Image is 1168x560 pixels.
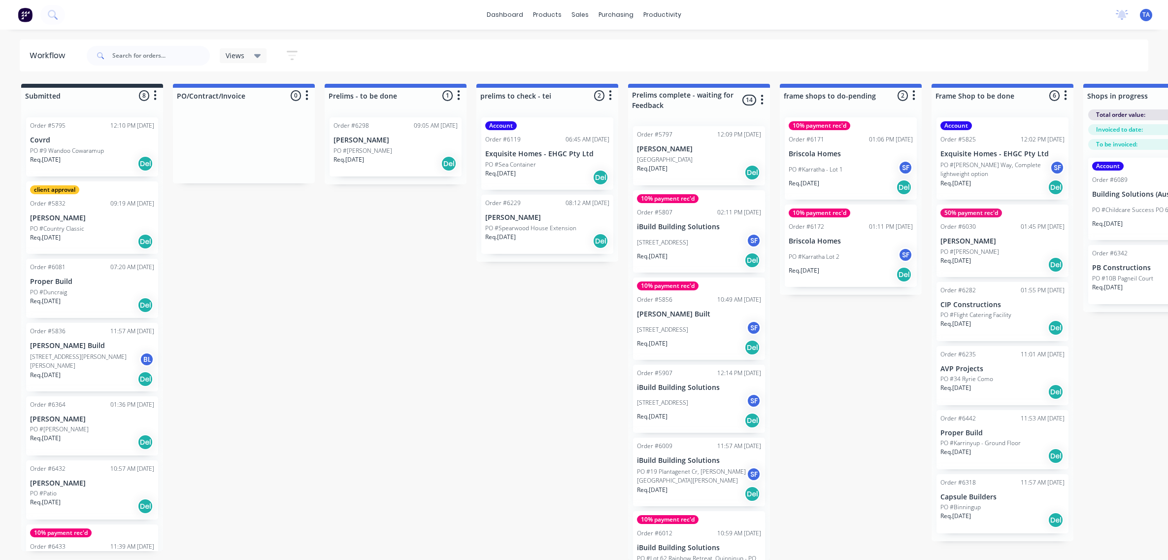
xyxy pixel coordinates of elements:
div: Order #5832 [30,199,66,208]
div: 11:39 AM [DATE] [110,542,154,551]
div: 10% payment rec'dOrder #617201:11 PM [DATE]Briscola HomesPO #Karratha Lot 2SFReq.[DATE]Del [785,205,917,287]
div: 12:09 PM [DATE] [717,130,761,139]
p: Req. [DATE] [940,512,971,521]
p: Req. [DATE] [334,155,364,164]
p: PO #Binningup [940,503,981,512]
div: Del [1048,448,1064,464]
p: Req. [DATE] [30,371,61,380]
p: PO #19 Plantagenet Cr, [PERSON_NAME][GEOGRAPHIC_DATA][PERSON_NAME] [637,467,746,485]
p: Proper Build [940,429,1065,437]
div: Order #631811:57 AM [DATE]Capsule BuildersPO #BinningupReq.[DATE]Del [936,474,1068,533]
div: Order #6012 [637,529,672,538]
div: Del [1048,320,1064,336]
div: Order #5795 [30,121,66,130]
div: Order #583611:57 AM [DATE][PERSON_NAME] Build[STREET_ADDRESS][PERSON_NAME][PERSON_NAME]BLReq.[DAT... [26,323,158,391]
p: Req. [DATE] [940,179,971,188]
p: Req. [DATE] [940,256,971,265]
div: Order #623511:01 AM [DATE]AVP ProjectsPO #34 Ryrie ComoReq.[DATE]Del [936,346,1068,405]
div: Order #5856 [637,295,672,304]
div: 01:11 PM [DATE] [869,222,913,231]
div: Del [137,297,153,313]
div: 10% payment rec'd [637,194,699,203]
div: 50% payment rec'd [940,209,1002,217]
div: 08:12 AM [DATE] [566,199,609,208]
div: Order #6171 [789,135,824,144]
div: SF [746,233,761,248]
p: Briscola Homes [789,150,913,158]
p: Req. [DATE] [637,412,667,421]
p: CIP Constructions [940,301,1065,309]
div: Order #6119 [485,135,521,144]
div: Order #6282 [940,286,976,295]
div: 10% payment rec'd [637,281,699,290]
div: 10% payment rec'dOrder #580702:11 PM [DATE]iBuild Building Solutions[STREET_ADDRESS]SFReq.[DATE]Del [633,190,765,273]
p: Req. [DATE] [30,297,61,306]
div: Del [896,267,912,282]
div: 10% payment rec'd [637,515,699,524]
div: productivity [638,7,686,22]
img: Factory [18,7,33,22]
span: TA [1142,10,1150,19]
div: Order #6235 [940,350,976,359]
input: Search for orders... [112,46,210,66]
div: Order #6442 [940,414,976,423]
div: SF [898,247,913,262]
p: Covrd [30,136,154,144]
div: Order #579512:10 PM [DATE]CovrdPO #9 Wandoo CowaramupReq.[DATE]Del [26,117,158,176]
div: Order #5907 [637,369,672,378]
p: [STREET_ADDRESS] [637,398,688,407]
div: Order #643210:57 AM [DATE][PERSON_NAME]PO #PatioReq.[DATE]Del [26,460,158,520]
div: SF [746,467,761,482]
div: 10:59 AM [DATE] [717,529,761,538]
div: Order #6229 [485,199,521,208]
div: Del [137,371,153,387]
div: 10% payment rec'dOrder #585610:49 AM [DATE][PERSON_NAME] Built[STREET_ADDRESS]SFReq.[DATE]Del [633,278,765,360]
p: Req. [DATE] [637,252,667,261]
p: PO #9 Wandoo Cowaramup [30,146,104,155]
p: [PERSON_NAME] Built [637,310,761,318]
div: 11:57 AM [DATE] [717,442,761,451]
p: PO #[PERSON_NAME] [30,425,89,434]
div: 01:36 PM [DATE] [110,400,154,409]
div: 11:01 AM [DATE] [1021,350,1065,359]
div: Order #6433 [30,542,66,551]
p: Req. [DATE] [485,169,516,178]
div: Order #636401:36 PM [DATE][PERSON_NAME]PO #[PERSON_NAME]Req.[DATE]Del [26,396,158,455]
div: Del [1048,257,1064,273]
p: iBuild Building Solutions [637,384,761,392]
div: sales [567,7,594,22]
div: purchasing [594,7,638,22]
div: Account [1092,162,1124,171]
p: Req. [DATE] [30,434,61,443]
div: AccountOrder #582512:02 PM [DATE]Exquisite Homes - EHGC Pty LtdPO #[PERSON_NAME] Way, Complete li... [936,117,1068,200]
p: [PERSON_NAME] Build [30,342,154,350]
p: Req. [DATE] [940,319,971,328]
div: Del [441,156,457,172]
div: 12:14 PM [DATE] [717,369,761,378]
div: Workflow [30,50,70,62]
div: Del [137,434,153,450]
div: Del [896,179,912,195]
div: SF [746,393,761,408]
div: Del [593,170,608,185]
p: iBuild Building Solutions [637,223,761,231]
p: PO #[PERSON_NAME] [334,146,392,155]
p: Exquisite Homes - EHGC Pty Ltd [485,150,609,158]
div: Del [137,156,153,172]
div: 07:20 AM [DATE] [110,263,154,272]
p: Req. [DATE] [940,384,971,392]
div: 11:57 AM [DATE] [110,327,154,336]
p: AVP Projects [940,365,1065,373]
div: 01:55 PM [DATE] [1021,286,1065,295]
div: client approvalOrder #583209:19 AM [DATE][PERSON_NAME]PO #Country ClassicReq.[DATE]Del [26,181,158,254]
p: PO #Patio [30,489,57,498]
p: [STREET_ADDRESS][PERSON_NAME][PERSON_NAME] [30,352,139,370]
div: 12:02 PM [DATE] [1021,135,1065,144]
p: PO #Karratha - Lot 1 [789,165,843,174]
div: Del [137,498,153,514]
div: SF [898,160,913,175]
div: 09:19 AM [DATE] [110,199,154,208]
div: 01:06 PM [DATE] [869,135,913,144]
p: Req. [DATE] [637,486,667,494]
div: BL [139,352,154,367]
